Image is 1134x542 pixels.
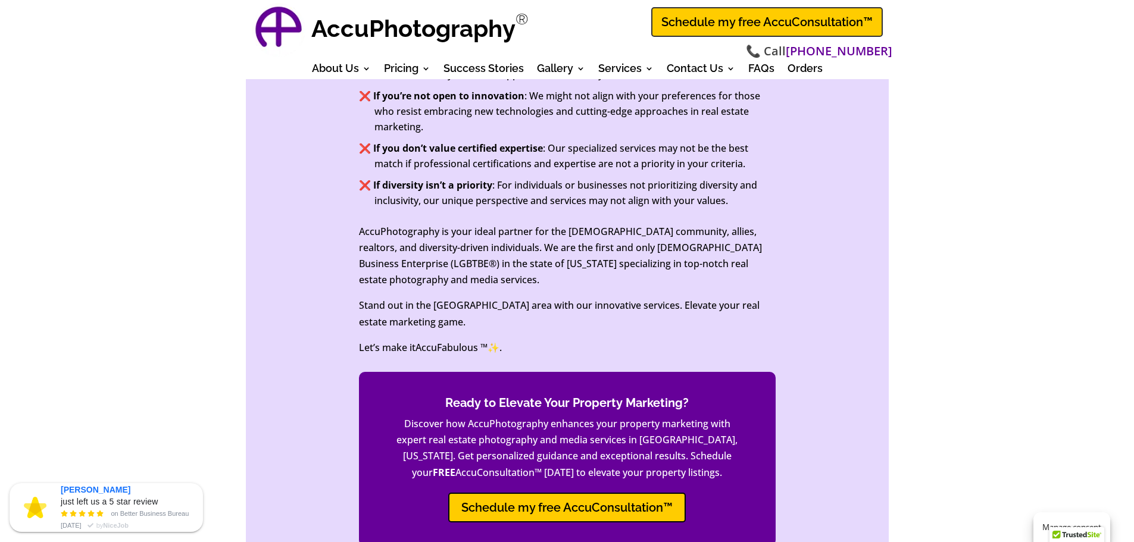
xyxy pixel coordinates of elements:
[61,519,82,531] span: [DATE]
[748,64,774,77] a: FAQs
[788,64,823,77] a: Orders
[111,509,189,518] span: on Better Business Bureau
[384,64,430,77] a: Pricing
[85,521,96,532] span: 
[651,7,883,37] a: Schedule my free AccuConsultation™
[373,142,543,155] strong: If you don’t value certified expertise
[61,484,130,496] span: [PERSON_NAME]
[395,396,740,416] h2: Ready to Elevate Your Property Marketing?
[374,140,776,171] li: : Our specialized services may not be the best match if professional certifications and expertise...
[312,64,371,77] a: About Us
[359,224,776,298] p: AccuPhotography is your ideal partner for the [DEMOGRAPHIC_DATA] community, allies, realtors, and...
[443,64,524,77] a: Success Stories
[786,43,892,60] a: [PHONE_NUMBER]
[103,522,129,529] strong: NiceJob
[61,496,158,507] span: just left us a 5 star review
[667,64,735,77] a: Contact Us
[359,297,776,339] p: Stand out in the [GEOGRAPHIC_DATA] area with our innovative services. Elevate your real estate ma...
[537,64,585,77] a: Gallery
[96,519,129,531] span: by
[61,510,105,520] span: 
[373,178,492,192] strong: If diversity isn’t a priority
[311,14,516,42] strong: AccuPhotography
[24,497,46,518] img: engage-placeholder--review.png
[252,3,305,57] img: AccuPhotography
[448,493,686,522] a: Schedule my free AccuConsultation™
[374,88,776,134] li: : We might not align with your preferences for those who resist embracing new technologies and cu...
[373,89,524,102] strong: If you’re not open to innovation
[746,43,892,60] span: 📞 Call
[598,64,654,77] a: Services
[516,10,529,28] sup: Registered Trademark
[374,177,776,208] li: : For individuals or businesses not prioritizing diversity and inclusivity, our unique perspectiv...
[1033,512,1110,542] button: Manage consent
[252,3,305,57] a: AccuPhotography Logo - Professional Real Estate Photography and Media Services in Dallas, Texas
[433,466,455,479] strong: FREE
[1089,494,1134,542] iframe: Widget - Botsonic
[395,416,740,481] p: Discover how AccuPhotography enhances your property marketing with expert real estate photography...
[359,340,776,356] p: Let’s make it .
[416,341,499,354] span: AccuFabulous ™✨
